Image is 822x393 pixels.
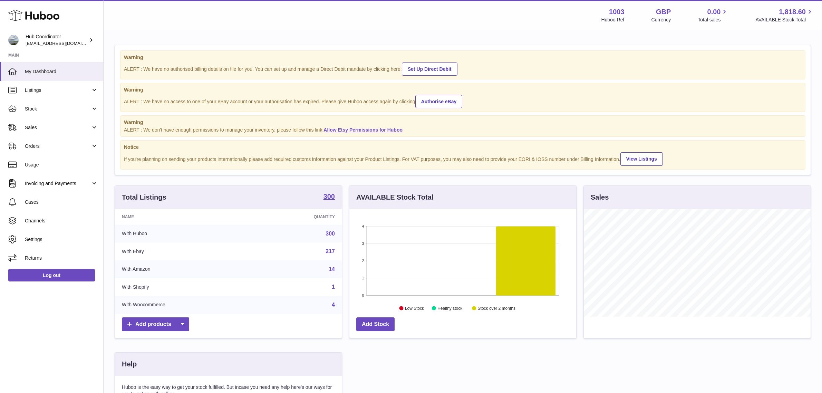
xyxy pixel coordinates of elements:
[362,293,364,297] text: 0
[124,61,802,76] div: ALERT : We have no authorised billing details on file for you. You can set up and manage a Direct...
[122,360,137,369] h3: Help
[437,306,463,310] text: Healthy stock
[329,266,335,272] a: 14
[362,259,364,263] text: 2
[25,143,91,150] span: Orders
[402,63,457,76] a: Set Up Direct Debit
[25,255,98,261] span: Returns
[609,7,625,17] strong: 1003
[332,302,335,308] a: 4
[26,33,88,47] div: Hub Coordinator
[25,87,91,94] span: Listings
[323,193,335,200] strong: 300
[124,152,802,166] div: If you're planning on sending your products internationally please add required customs informati...
[26,40,101,46] span: [EMAIL_ADDRESS][DOMAIN_NAME]
[779,7,806,17] span: 1,818.60
[478,306,515,310] text: Stock over 2 months
[620,152,663,165] a: View Listings
[115,296,256,314] td: With Woocommerce
[332,284,335,290] a: 1
[25,68,98,75] span: My Dashboard
[25,124,91,131] span: Sales
[356,317,395,332] a: Add Stock
[25,199,98,205] span: Cases
[115,278,256,296] td: With Shopify
[124,127,802,133] div: ALERT : We don't have enough permissions to manage your inventory, please follow this link:
[25,218,98,224] span: Channels
[362,224,364,228] text: 4
[124,54,802,61] strong: Warning
[405,306,424,310] text: Low Stock
[698,17,728,23] span: Total sales
[115,260,256,278] td: With Amazon
[591,193,609,202] h3: Sales
[8,269,95,281] a: Log out
[707,7,721,17] span: 0.00
[326,231,335,237] a: 300
[124,144,802,151] strong: Notice
[122,193,166,202] h3: Total Listings
[698,7,728,23] a: 0.00 Total sales
[323,193,335,201] a: 300
[25,162,98,168] span: Usage
[651,17,671,23] div: Currency
[362,241,364,246] text: 3
[755,17,814,23] span: AVAILABLE Stock Total
[755,7,814,23] a: 1,818.60 AVAILABLE Stock Total
[656,7,671,17] strong: GBP
[326,248,335,254] a: 217
[8,35,19,45] img: internalAdmin-1003@internal.huboo.com
[115,242,256,260] td: With Ebay
[362,276,364,280] text: 1
[122,317,189,332] a: Add products
[356,193,433,202] h3: AVAILABLE Stock Total
[601,17,625,23] div: Huboo Ref
[415,95,463,108] a: Authorise eBay
[124,94,802,108] div: ALERT : We have no access to one of your eBay account or your authorisation has expired. Please g...
[323,127,403,133] a: Allow Etsy Permissions for Huboo
[115,209,256,225] th: Name
[256,209,342,225] th: Quantity
[25,106,91,112] span: Stock
[124,119,802,126] strong: Warning
[25,180,91,187] span: Invoicing and Payments
[115,225,256,243] td: With Huboo
[124,87,802,93] strong: Warning
[25,236,98,243] span: Settings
